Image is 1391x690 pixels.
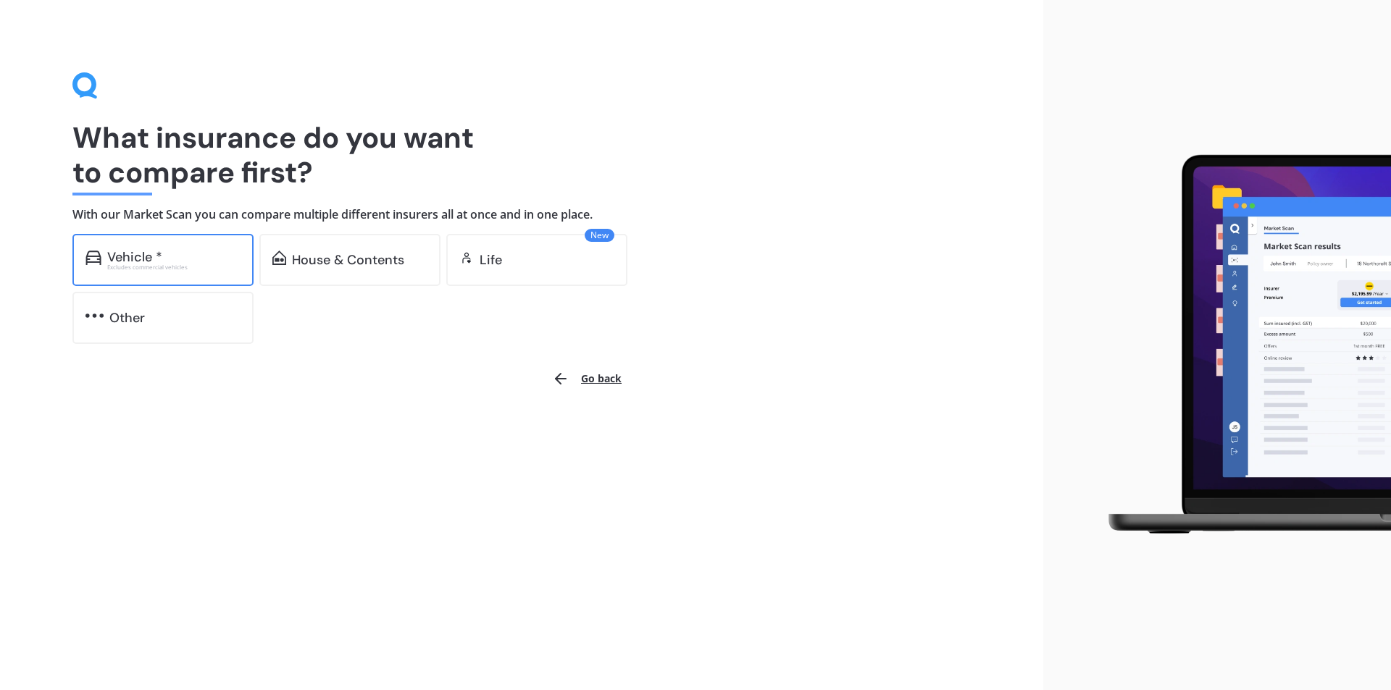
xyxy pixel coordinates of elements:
[109,311,145,325] div: Other
[85,251,101,265] img: car.f15378c7a67c060ca3f3.svg
[107,264,241,270] div: Excludes commercial vehicles
[292,253,404,267] div: House & Contents
[543,361,630,396] button: Go back
[72,207,971,222] h4: With our Market Scan you can compare multiple different insurers all at once and in one place.
[272,251,286,265] img: home-and-contents.b802091223b8502ef2dd.svg
[107,250,162,264] div: Vehicle *
[85,308,104,323] img: other.81dba5aafe580aa69f38.svg
[72,120,971,190] h1: What insurance do you want to compare first?
[585,229,614,242] span: New
[480,253,502,267] div: Life
[1087,146,1391,544] img: laptop.webp
[459,251,474,265] img: life.f720d6a2d7cdcd3ad642.svg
